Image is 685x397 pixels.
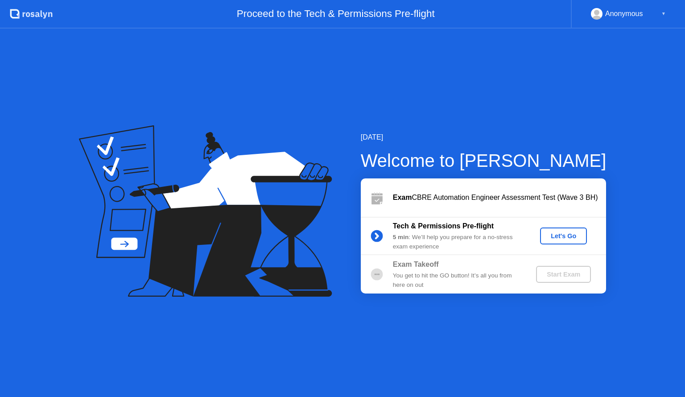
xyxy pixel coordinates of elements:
div: Welcome to [PERSON_NAME] [361,147,607,174]
div: Anonymous [605,8,643,20]
b: Tech & Permissions Pre-flight [393,222,494,230]
div: You get to hit the GO button! It’s all you from here on out [393,271,521,289]
div: Start Exam [540,271,587,278]
b: 5 min [393,234,409,240]
div: CBRE Automation Engineer Assessment Test (Wave 3 BH) [393,192,606,203]
button: Start Exam [536,266,591,283]
div: Let's Go [544,232,583,240]
b: Exam Takeoff [393,261,439,268]
div: [DATE] [361,132,607,143]
div: ▼ [661,8,666,20]
button: Let's Go [540,227,587,244]
b: Exam [393,194,412,201]
div: : We’ll help you prepare for a no-stress exam experience [393,233,521,251]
